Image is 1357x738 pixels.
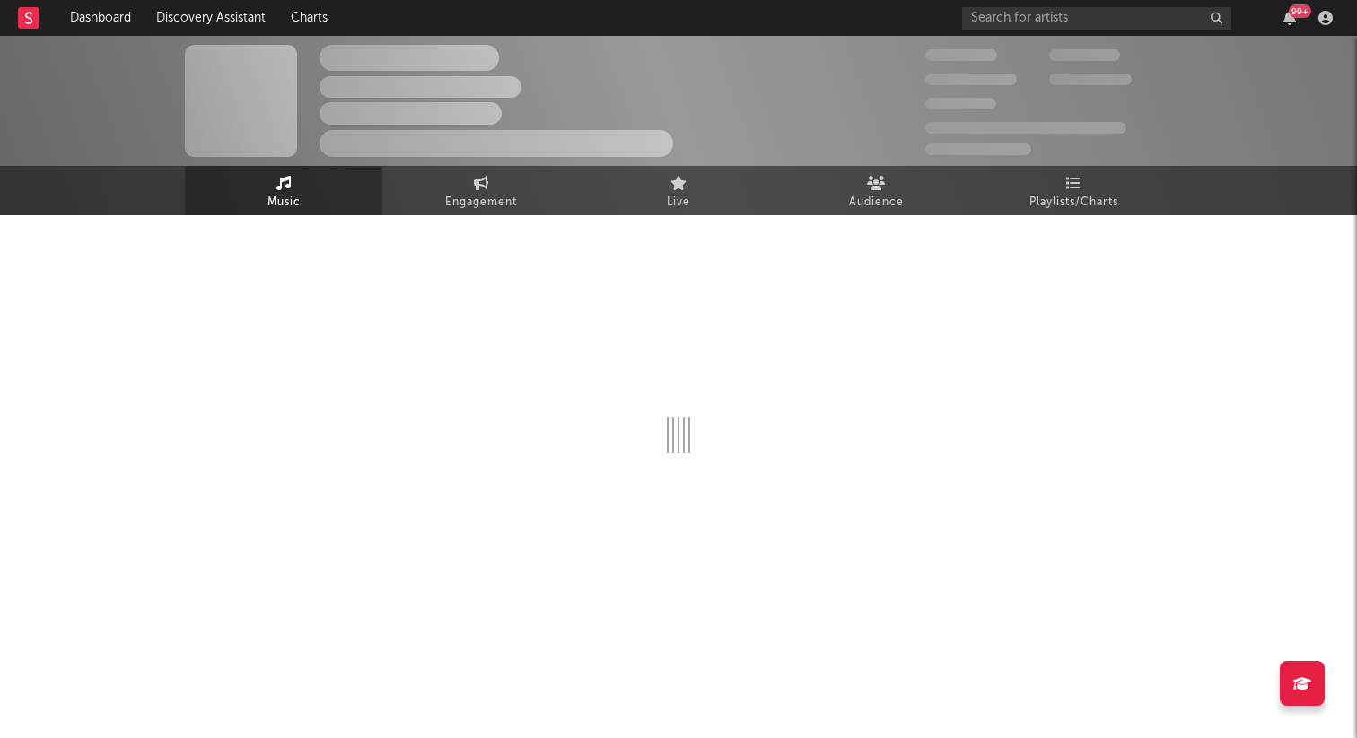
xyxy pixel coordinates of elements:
span: 50,000,000 Monthly Listeners [925,122,1126,134]
span: Music [267,192,301,213]
span: 300,000 [925,49,997,61]
a: Music [185,166,382,215]
div: 99 + [1289,4,1311,18]
span: Engagement [445,192,517,213]
a: Engagement [382,166,580,215]
span: Playlists/Charts [1029,192,1118,213]
span: Jump Score: 85.0 [925,143,1031,155]
span: Live [667,192,690,213]
a: Playlists/Charts [975,166,1172,215]
span: Audience [849,192,904,213]
a: Audience [777,166,975,215]
a: Live [580,166,777,215]
span: 50,000,000 [925,74,1017,85]
span: 100,000 [925,98,996,109]
input: Search for artists [962,7,1231,30]
span: 100,000 [1049,49,1120,61]
span: 1,000,000 [1049,74,1132,85]
button: 99+ [1283,11,1296,25]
